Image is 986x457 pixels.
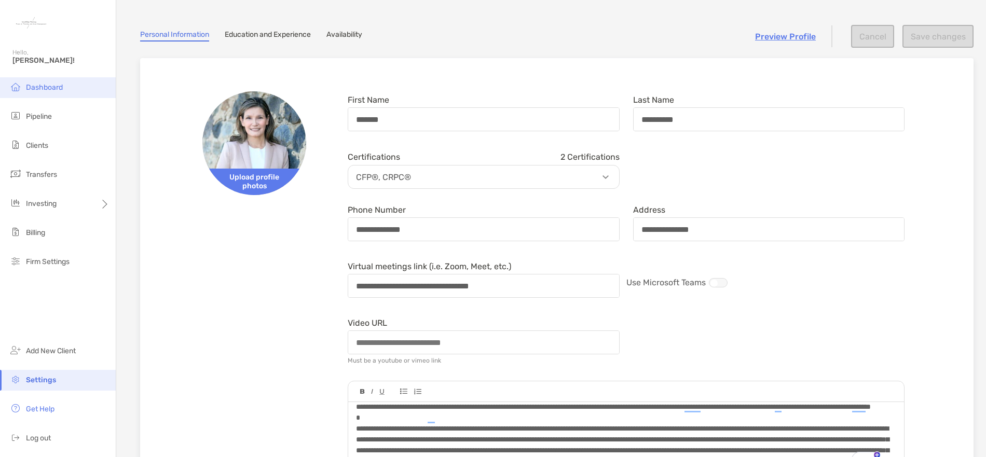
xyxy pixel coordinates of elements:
img: dashboard icon [9,80,22,93]
span: Dashboard [26,83,63,92]
span: 2 Certifications [560,152,620,162]
span: Transfers [26,170,57,179]
img: Editor control icon [360,389,365,394]
label: Virtual meetings link (i.e. Zoom, Meet, etc.) [348,262,511,271]
img: Editor control icon [379,389,385,395]
span: Use Microsoft Teams [626,278,706,287]
span: Get Help [26,405,54,413]
img: settings icon [9,373,22,385]
label: Last Name [633,95,674,104]
img: clients icon [9,139,22,151]
img: Avatar [202,91,306,195]
span: Investing [26,199,57,208]
span: Log out [26,434,51,442]
img: investing icon [9,197,22,209]
div: Certifications [348,152,620,162]
a: Preview Profile [755,32,816,41]
img: Zoe Logo [12,4,50,41]
img: Editor control icon [371,389,373,394]
img: Editor control icon [414,389,421,395]
img: pipeline icon [9,109,22,122]
span: Upload profile photos [202,169,306,195]
span: Firm Settings [26,257,70,266]
img: Editor control icon [400,389,407,394]
label: Phone Number [348,205,406,214]
img: billing icon [9,226,22,238]
img: add_new_client icon [9,344,22,356]
img: transfers icon [9,168,22,180]
span: Billing [26,228,45,237]
img: get-help icon [9,402,22,414]
a: Education and Experience [225,30,311,41]
a: Availability [326,30,362,41]
img: firm-settings icon [9,255,22,267]
span: Clients [26,141,48,150]
label: First Name [348,95,389,104]
span: Add New Client [26,347,76,355]
div: Must be a youtube or vimeo link [348,357,441,364]
label: Video URL [348,318,387,327]
label: Address [633,205,665,214]
p: CFP®, CRPC® [351,171,622,184]
span: [PERSON_NAME]! [12,56,109,65]
span: Pipeline [26,112,52,121]
a: Personal Information [140,30,209,41]
img: logout icon [9,431,22,444]
span: Settings [26,376,56,384]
